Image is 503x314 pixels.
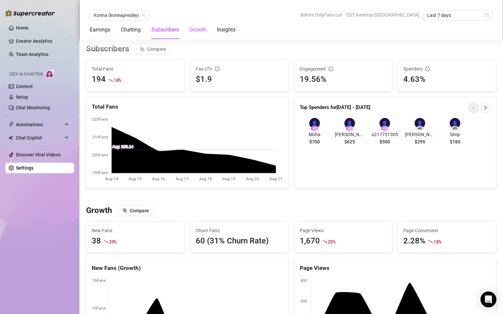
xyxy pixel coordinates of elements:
[344,118,355,129] div: 👤
[196,227,283,234] span: Churn Fans
[130,208,149,213] span: Compare
[140,47,144,51] span: block
[425,67,430,71] span: info-circle
[323,239,327,244] span: fall
[403,65,491,73] div: Spenders
[141,13,145,17] span: team
[217,26,235,34] div: Insights
[428,239,433,244] span: fall
[196,65,283,73] div: Fan LTV
[346,10,419,20] span: CDT America/[GEOGRAPHIC_DATA]
[416,126,424,131] div: # 4
[9,122,14,127] span: thunderbolt
[121,26,141,34] div: Chatting
[300,227,387,234] span: Page Views
[92,264,283,273] div: New Fans (Growth)
[16,152,61,157] a: Discover Viral Videos
[92,73,106,86] div: 194
[403,235,426,247] div: 2.28%
[16,84,33,89] a: Content
[92,65,179,73] span: Total Fans
[9,135,13,140] img: Chat Copilot
[123,208,127,213] span: block
[16,25,28,30] a: Home
[9,71,43,78] span: Izzy AI Chatter
[117,205,154,216] button: Compare
[108,78,113,82] span: fall
[196,73,283,86] div: $1.9
[427,10,489,20] span: Last 7 days
[196,235,283,247] div: 60 (31% Churn Rate)
[300,65,387,73] div: Engagement
[450,138,460,145] span: $180
[16,52,48,57] a: Team Analytics
[309,118,320,129] div: 👤
[346,126,354,131] div: # 2
[114,77,121,83] span: 10 %
[16,165,33,171] a: Settings
[151,26,179,34] div: Subscribers
[485,13,489,17] span: calendar
[16,36,69,46] a: Creator Analytics
[90,26,110,34] div: Earnings
[86,44,129,54] h3: Subscribers
[104,239,108,244] span: fall
[300,104,370,112] article: Top Spenders for [DATE] - [DATE]
[134,44,172,54] button: Compare
[92,235,101,247] div: 38
[300,10,342,20] span: Before OnlyFans cut
[451,126,459,131] div: # 5
[16,105,50,110] a: Chat Monitoring
[92,102,283,111] div: Total Fans
[16,119,63,130] span: Automations
[45,69,56,78] img: AI Chatter
[328,238,335,245] span: 25 %
[309,138,320,145] span: $700
[405,131,435,138] span: [PERSON_NAME]
[300,73,387,86] div: 19.56%
[300,235,320,247] div: 1,670
[5,10,55,17] img: logo-BBDzfeDw.svg
[86,205,112,216] h3: Growth
[433,238,441,245] span: 18 %
[94,10,145,20] span: Korina (korinapresley)
[92,227,179,234] span: New Fans
[450,118,460,129] div: 👤
[300,131,329,138] span: Moha
[311,126,319,131] div: # 1
[483,105,488,110] span: right
[109,238,117,245] span: 39 %
[328,67,333,71] span: info-circle
[403,73,491,86] div: 4.63%
[379,118,390,129] div: 👤
[16,132,63,143] span: Chat Copilot
[403,227,491,234] span: Page Conversion
[300,264,491,273] div: Page Views
[415,138,425,145] span: $295
[440,131,470,138] span: Simp
[335,131,365,138] span: [PERSON_NAME]
[344,138,355,145] span: $625
[370,131,400,138] span: u217731305
[415,118,425,129] div: 👤
[147,46,166,52] span: Compare
[381,126,389,131] div: # 3
[215,67,220,71] span: info-circle
[379,138,390,145] span: $500
[480,291,496,307] div: Open Intercom Messenger
[189,26,206,34] div: Growth
[16,94,28,100] a: Setup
